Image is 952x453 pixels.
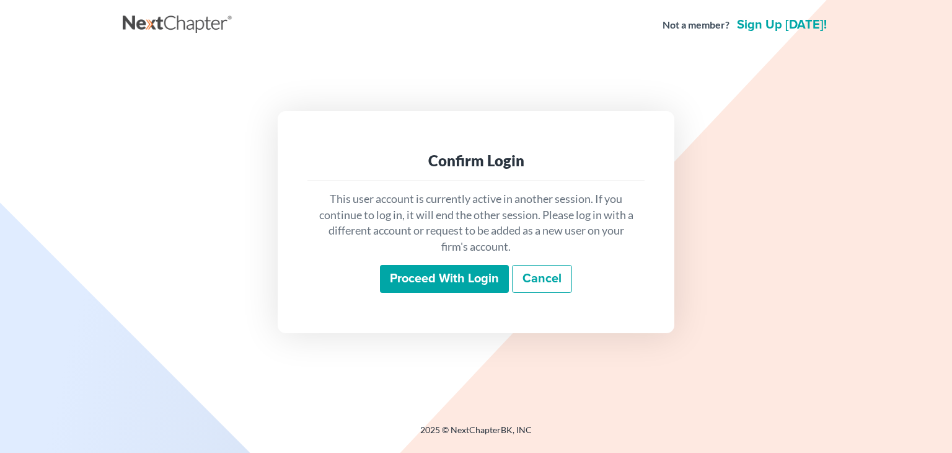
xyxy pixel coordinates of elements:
input: Proceed with login [380,265,509,294]
div: 2025 © NextChapterBK, INC [123,424,829,446]
a: Sign up [DATE]! [734,19,829,31]
p: This user account is currently active in another session. If you continue to log in, it will end ... [317,191,635,255]
div: Confirm Login [317,151,635,171]
strong: Not a member? [663,18,729,32]
a: Cancel [512,265,572,294]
